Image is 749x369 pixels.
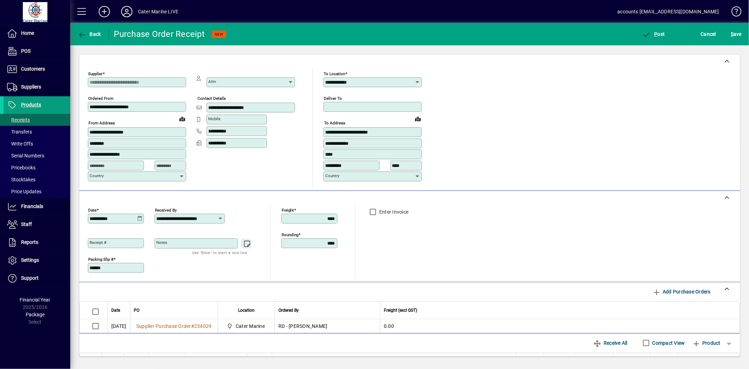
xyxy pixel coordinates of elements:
span: Support [21,275,39,281]
span: Package [26,312,45,317]
a: Settings [4,252,70,269]
a: Support [4,270,70,287]
mat-label: Supplier [88,71,103,76]
span: S [731,31,734,37]
span: Supplier Purchase Order [136,323,191,329]
div: PO [134,306,214,314]
span: Stocktakes [7,177,35,182]
a: Serial Numbers [4,150,70,162]
span: Financials [21,203,43,209]
a: Suppliers [4,78,70,96]
div: accounts [EMAIL_ADDRESS][DOMAIN_NAME] [618,6,719,17]
button: Save [729,28,743,40]
span: Write Offs [7,141,33,147]
div: Cater Marine LIVE [138,6,178,17]
mat-label: Country [325,173,339,178]
span: Customers [21,66,45,72]
a: Staff [4,216,70,233]
div: Ordered By [278,306,376,314]
td: 0.00 [380,319,740,333]
a: View on map [412,113,423,124]
a: Stocktakes [4,174,70,186]
a: Knowledge Base [726,1,740,24]
span: Serial Numbers [7,153,44,158]
span: Products [21,102,41,108]
mat-label: Ordered from [88,96,113,101]
div: Purchase Order Receipt [114,28,205,40]
button: Back [76,28,103,40]
td: [DATE] [107,319,130,333]
span: ost [642,31,665,37]
div: Freight (excl GST) [384,306,731,314]
span: Receive All [593,337,628,349]
mat-label: To location [324,71,345,76]
span: Home [21,30,34,36]
span: Staff [21,221,32,227]
span: Settings [21,257,39,263]
button: Add Purchase Orders [650,285,714,298]
label: Compact View [651,339,685,347]
button: Profile [116,5,138,18]
button: Post [640,28,667,40]
span: Product [692,337,721,349]
a: POS [4,43,70,60]
mat-label: Country [90,173,104,178]
mat-label: Attn [208,79,216,84]
a: View on map [177,113,188,124]
span: Cater Marine [236,323,265,330]
mat-label: Receipt # [90,240,106,245]
span: Location [238,306,255,314]
span: Receipts [7,117,30,123]
span: Financial Year [20,297,51,303]
span: Price Updates [7,189,41,194]
button: Receive All [591,337,630,349]
mat-label: Rounding [282,232,298,237]
mat-label: Freight [282,207,294,212]
span: Reports [21,239,38,245]
button: Cancel [699,28,718,40]
div: Date [111,306,126,314]
span: Ordered By [278,306,299,314]
span: Transfers [7,129,32,135]
span: 234029 [194,323,212,329]
span: NEW [215,32,223,37]
a: Pricebooks [4,162,70,174]
mat-label: Notes [156,240,167,245]
a: Home [4,25,70,42]
span: Back [78,31,101,37]
mat-label: Date [88,207,97,212]
span: POS [21,48,31,54]
td: RD - [PERSON_NAME] [275,319,380,333]
a: Reports [4,234,70,251]
span: Cater Marine [225,322,268,330]
a: Write Offs [4,138,70,150]
label: Enter Invoice [378,208,408,215]
a: Customers [4,60,70,78]
button: Product [689,337,724,349]
a: Financials [4,198,70,215]
app-page-header-button: Back [70,28,109,40]
span: Pricebooks [7,165,35,170]
span: Add Purchase Orders [652,286,711,297]
mat-label: Mobile [208,116,221,121]
span: # [191,323,194,329]
a: Price Updates [4,186,70,198]
a: Receipts [4,114,70,126]
a: Transfers [4,126,70,138]
a: Supplier Purchase Order#234029 [134,322,214,330]
span: P [655,31,658,37]
mat-label: Deliver To [324,96,342,101]
span: Suppliers [21,84,41,90]
span: ave [731,28,742,40]
span: PO [134,306,139,314]
span: Cancel [701,28,716,40]
mat-label: Received by [155,207,177,212]
mat-label: Packing Slip # [88,257,113,261]
mat-hint: Use 'Enter' to start a new line [192,248,247,257]
button: Add [93,5,116,18]
span: Freight (excl GST) [384,306,417,314]
span: Date [111,306,120,314]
